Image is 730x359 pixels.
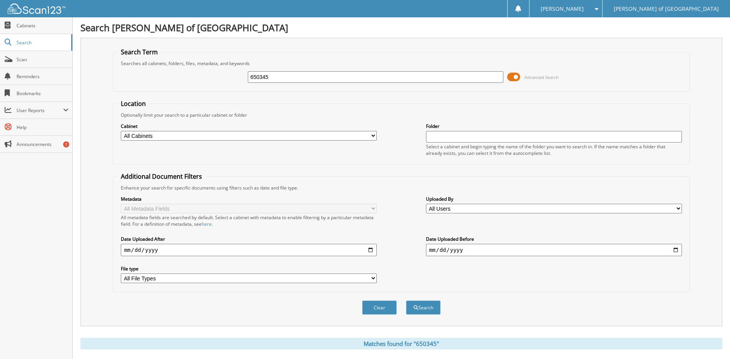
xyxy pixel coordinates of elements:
legend: Search Term [117,48,162,56]
button: Search [406,300,441,315]
span: [PERSON_NAME] [541,7,584,11]
label: Uploaded By [426,196,682,202]
span: Advanced Search [525,74,559,80]
label: File type [121,265,377,272]
div: Select a cabinet and begin typing the name of the folder you want to search in. If the name match... [426,143,682,156]
label: Metadata [121,196,377,202]
button: Clear [362,300,397,315]
label: Date Uploaded After [121,236,377,242]
span: Scan [17,56,68,63]
input: start [121,244,377,256]
div: Enhance your search for specific documents using filters such as date and file type. [117,185,685,191]
div: Searches all cabinets, folders, files, metadata, and keywords [117,60,685,67]
h1: Search [PERSON_NAME] of [GEOGRAPHIC_DATA] [80,21,722,34]
span: Announcements [17,141,68,148]
a: here [202,221,212,227]
div: Matches found for "650345" [80,338,722,349]
span: Help [17,124,68,131]
img: scan123-logo-white.svg [8,3,65,14]
span: Cabinets [17,22,68,29]
legend: Additional Document Filters [117,172,206,181]
label: Folder [426,123,682,129]
input: end [426,244,682,256]
span: User Reports [17,107,63,114]
span: [PERSON_NAME] of [GEOGRAPHIC_DATA] [614,7,719,11]
span: Reminders [17,73,68,80]
label: Cabinet [121,123,377,129]
span: Search [17,39,67,46]
legend: Location [117,99,150,108]
div: 7 [63,141,69,148]
label: Date Uploaded Before [426,236,682,242]
div: All metadata fields are searched by default. Select a cabinet with metadata to enable filtering b... [121,214,377,227]
span: Bookmarks [17,90,68,97]
div: Optionally limit your search to a particular cabinet or folder [117,112,685,118]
